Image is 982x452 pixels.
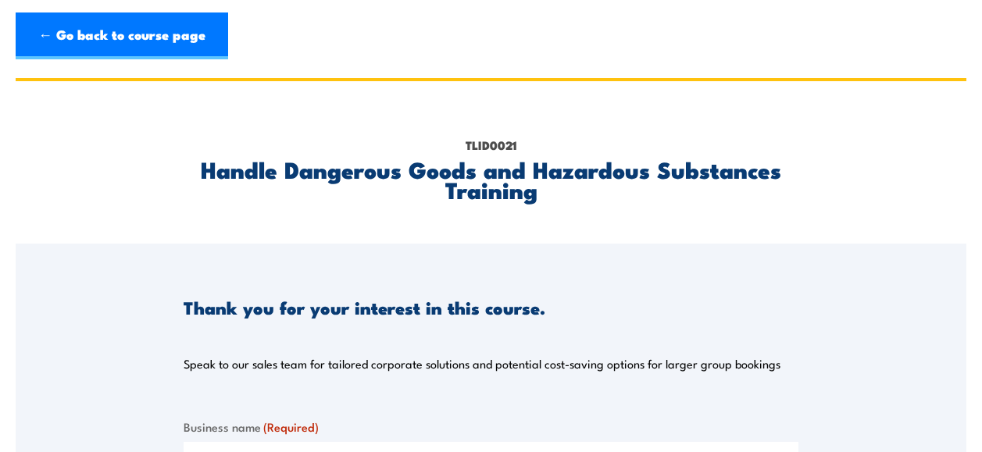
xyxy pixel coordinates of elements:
label: Business name [184,418,798,436]
h2: Handle Dangerous Goods and Hazardous Substances Training [184,158,798,199]
h3: Thank you for your interest in this course. [184,298,545,316]
p: TLID0021 [184,137,798,154]
a: ← Go back to course page [16,12,228,59]
span: (Required) [263,418,319,435]
p: Speak to our sales team for tailored corporate solutions and potential cost-saving options for la... [184,356,780,372]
